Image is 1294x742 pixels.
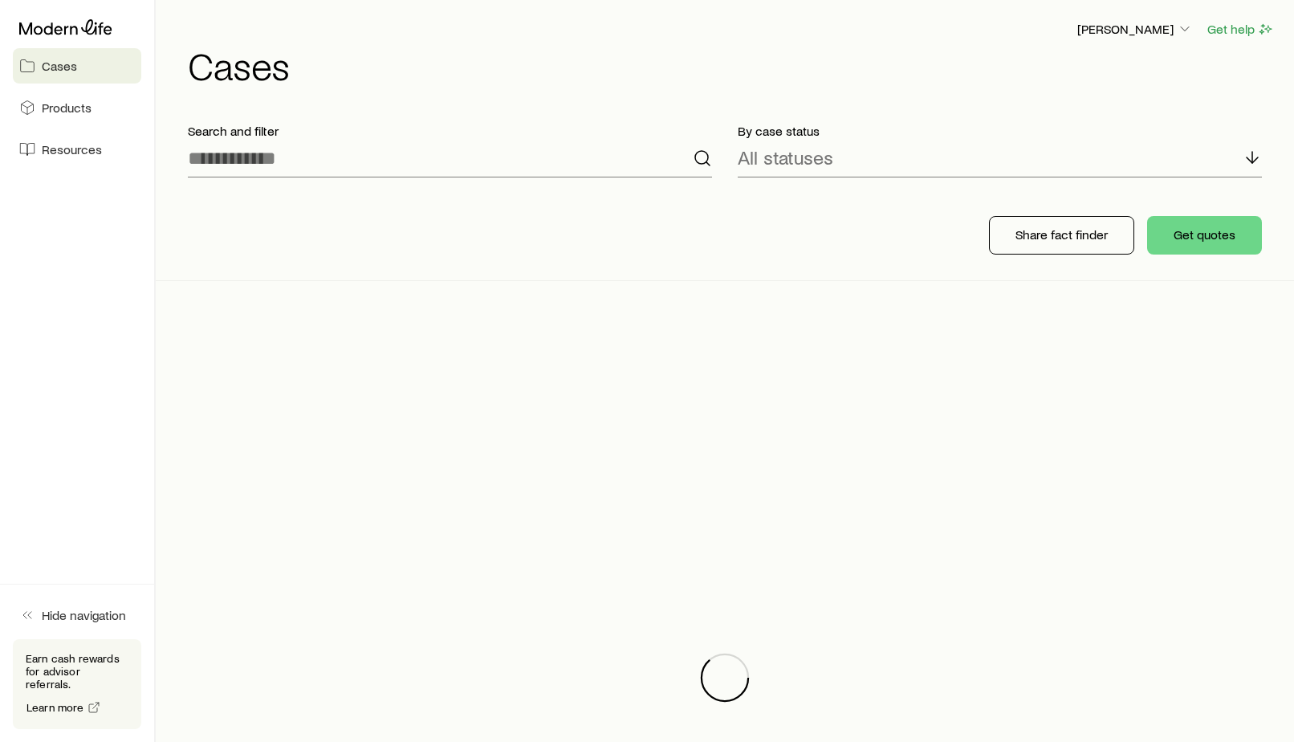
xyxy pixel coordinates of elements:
[989,216,1134,255] button: Share fact finder
[13,48,141,84] a: Cases
[1147,216,1262,255] button: Get quotes
[1015,226,1108,243] p: Share fact finder
[188,123,712,139] p: Search and filter
[42,58,77,74] span: Cases
[13,90,141,125] a: Products
[738,123,1262,139] p: By case status
[42,100,92,116] span: Products
[1077,21,1193,37] p: [PERSON_NAME]
[13,639,141,729] div: Earn cash rewards for advisor referrals.Learn more
[738,146,833,169] p: All statuses
[42,141,102,157] span: Resources
[26,652,128,691] p: Earn cash rewards for advisor referrals.
[13,132,141,167] a: Resources
[188,46,1275,84] h1: Cases
[42,607,126,623] span: Hide navigation
[13,597,141,633] button: Hide navigation
[1076,20,1194,39] button: [PERSON_NAME]
[1207,20,1275,39] button: Get help
[26,702,84,713] span: Learn more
